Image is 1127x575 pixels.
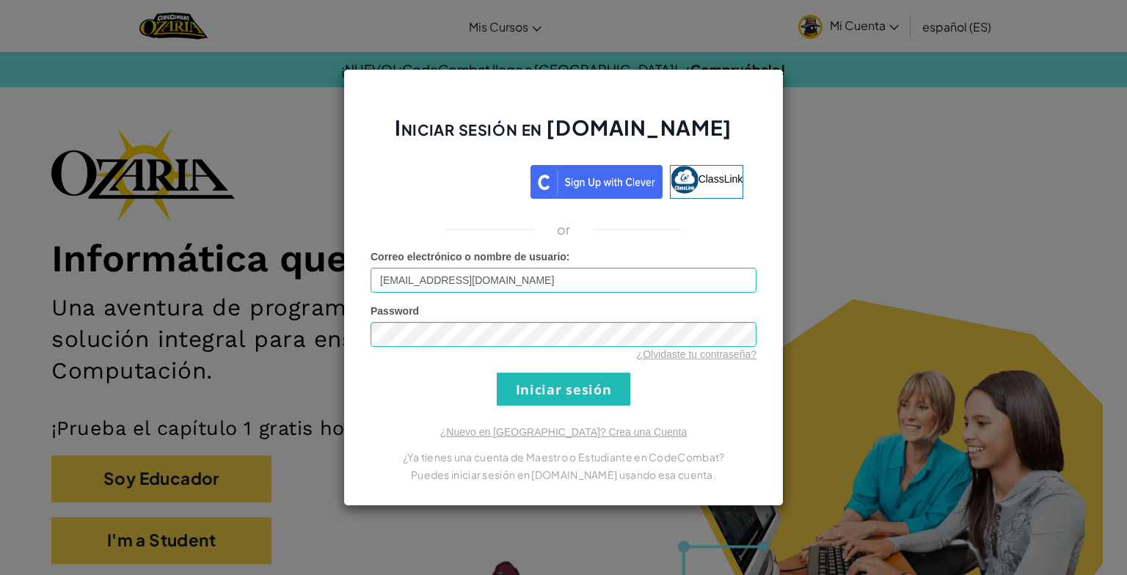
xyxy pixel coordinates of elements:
h2: Iniciar sesión en [DOMAIN_NAME] [371,114,756,156]
p: Puedes iniciar sesión en [DOMAIN_NAME] usando esa cuenta. [371,466,756,483]
img: clever_sso_button@2x.png [530,165,663,199]
img: classlink-logo-small.png [671,166,699,194]
p: ¿Ya tienes una cuenta de Maestro o Estudiante en CodeCombat? [371,448,756,466]
span: ClassLink [699,173,743,185]
label: : [371,249,570,264]
p: or [557,221,571,238]
a: ¿Olvidaste tu contraseña? [637,348,756,360]
span: Password [371,305,419,317]
input: Iniciar sesión [497,373,630,406]
a: ¿Nuevo en [GEOGRAPHIC_DATA]? Crea una Cuenta [440,426,687,438]
span: Correo electrónico o nombre de usuario [371,251,566,263]
iframe: Botón de Acceder con Google [376,164,530,196]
